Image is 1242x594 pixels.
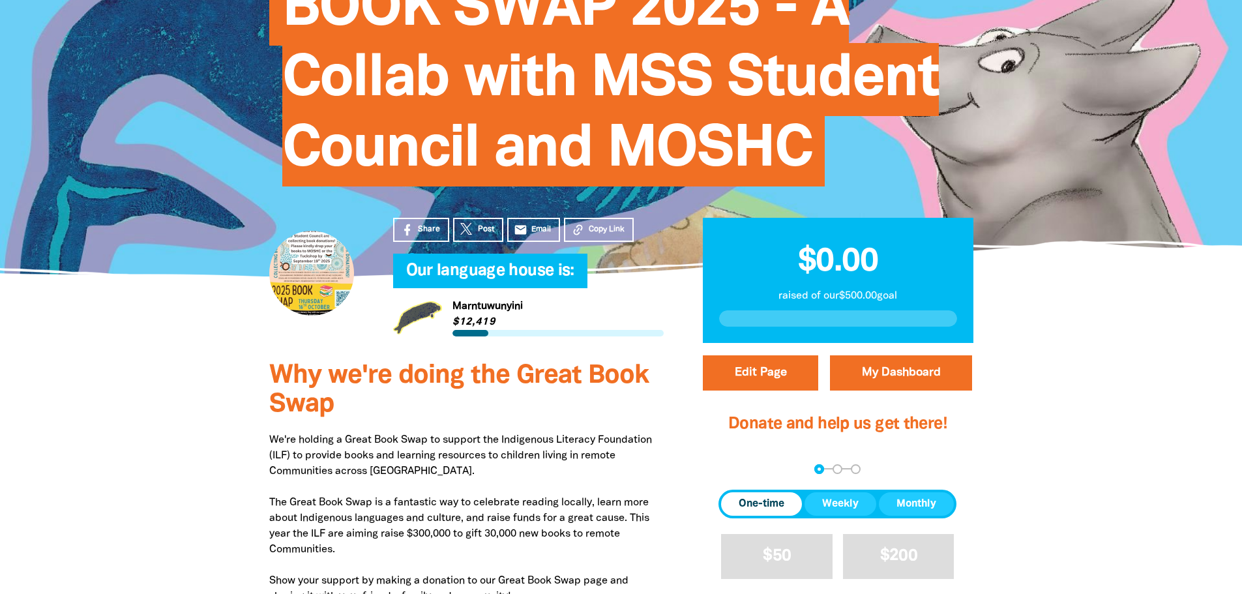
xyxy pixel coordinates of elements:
button: Navigate to step 1 of 3 to enter your donation amount [814,464,824,474]
span: Weekly [822,496,859,512]
span: Copy Link [589,224,625,235]
div: Donation frequency [718,490,956,518]
span: Email [531,224,551,235]
span: $200 [880,548,917,563]
button: Navigate to step 2 of 3 to enter your details [833,464,842,474]
h6: My Team [393,275,664,283]
span: $0.00 [798,247,878,277]
span: One-time [739,496,784,512]
span: Monthly [896,496,936,512]
button: One-time [721,492,802,516]
button: $200 [843,534,954,579]
p: raised of our $500.00 goal [719,288,957,304]
a: My Dashboard [830,355,972,391]
a: emailEmail [507,218,561,242]
a: Post [453,218,503,242]
span: $50 [763,548,791,563]
i: email [514,223,527,237]
span: Post [478,224,494,235]
button: Navigate to step 3 of 3 to enter your payment details [851,464,861,474]
span: Share [418,224,440,235]
button: Edit Page [703,355,818,391]
button: $50 [721,534,833,579]
span: Our language house is: [406,263,574,288]
button: Copy Link [564,218,634,242]
button: Weekly [805,492,876,516]
a: Share [393,218,449,242]
span: Why we're doing the Great Book Swap [269,364,649,417]
span: Donate and help us get there! [728,417,947,432]
button: Monthly [879,492,954,516]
